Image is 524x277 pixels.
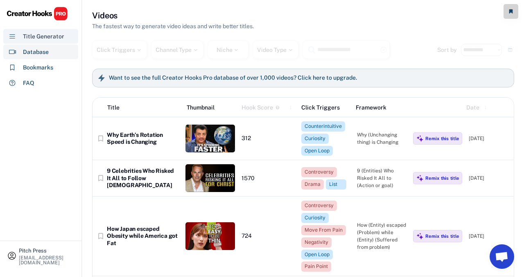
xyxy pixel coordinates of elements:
[425,233,459,239] div: Remix this title
[329,181,343,188] div: List
[416,135,424,142] img: MagicMajor%20%28Purple%29.svg
[7,7,68,21] img: CHPRO%20Logo.svg
[107,132,179,146] div: Why Earth’s Rotation Speed is Changing
[23,63,53,72] div: Bookmarks
[23,32,64,41] div: Title Generator
[357,221,407,251] div: How (Entity) escaped (Problem) while (Entity) (Suffered from problem)
[242,103,273,112] div: Hook Score
[357,131,407,146] div: Why (Unchanging thing) is Changing
[242,175,295,182] div: 1570
[187,103,235,112] div: Thumbnail
[469,232,510,240] div: [DATE]
[156,47,199,53] div: Channel Type
[305,181,321,188] div: Drama
[107,168,179,189] div: 9 Celebrities Who Risked It All to Follow [DEMOGRAPHIC_DATA]
[305,263,328,270] div: Pain Point
[242,135,295,142] div: 312
[469,135,510,142] div: [DATE]
[305,169,334,176] div: Controversy
[185,222,235,250] img: thumbnail%20%2851%29.jpg
[437,47,457,53] div: Sort by
[380,46,387,54] button: highlight_remove
[97,134,105,143] button: bookmark_border
[92,22,254,31] div: The fastest way to generate video ideas and write better titles.
[469,174,510,182] div: [DATE]
[217,47,240,53] div: Niche
[23,48,49,56] div: Database
[305,214,325,221] div: Curiosity
[305,227,343,234] div: Move From Pain
[185,125,235,152] img: thumbnail%20%2862%29.jpg
[185,164,235,192] img: thumbnail%20%2869%29.jpg
[97,47,142,53] div: Click Triggers
[107,226,179,247] div: How Japan escaped Obesity while America got Fat
[107,103,120,112] div: Title
[242,232,295,240] div: 724
[257,47,294,53] div: Video Type
[305,135,325,142] div: Curiosity
[305,239,328,246] div: Negativity
[425,136,459,141] div: Remix this title
[92,10,117,21] h3: Videos
[97,174,105,182] button: bookmark_border
[305,202,334,209] div: Controversy
[305,147,330,154] div: Open Loop
[109,74,357,82] h6: Want to see the full Creator Hooks Pro database of over 1,000 videos? Click here to upgrade.
[97,232,105,240] button: bookmark_border
[19,248,75,253] div: Pitch Press
[301,103,350,112] div: Click Triggers
[19,255,75,265] div: [EMAIL_ADDRESS][DOMAIN_NAME]
[305,123,342,130] div: Counterintuitive
[305,251,330,258] div: Open Loop
[416,174,424,182] img: MagicMajor%20%28Purple%29.svg
[357,167,407,189] div: 9 (Entities) Who Risked It All to (Action or goal)
[356,103,404,112] div: Framework
[416,232,424,240] img: MagicMajor%20%28Purple%29.svg
[425,175,459,181] div: Remix this title
[466,103,479,112] div: Date
[490,244,514,269] a: Open chat
[23,79,34,87] div: FAQ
